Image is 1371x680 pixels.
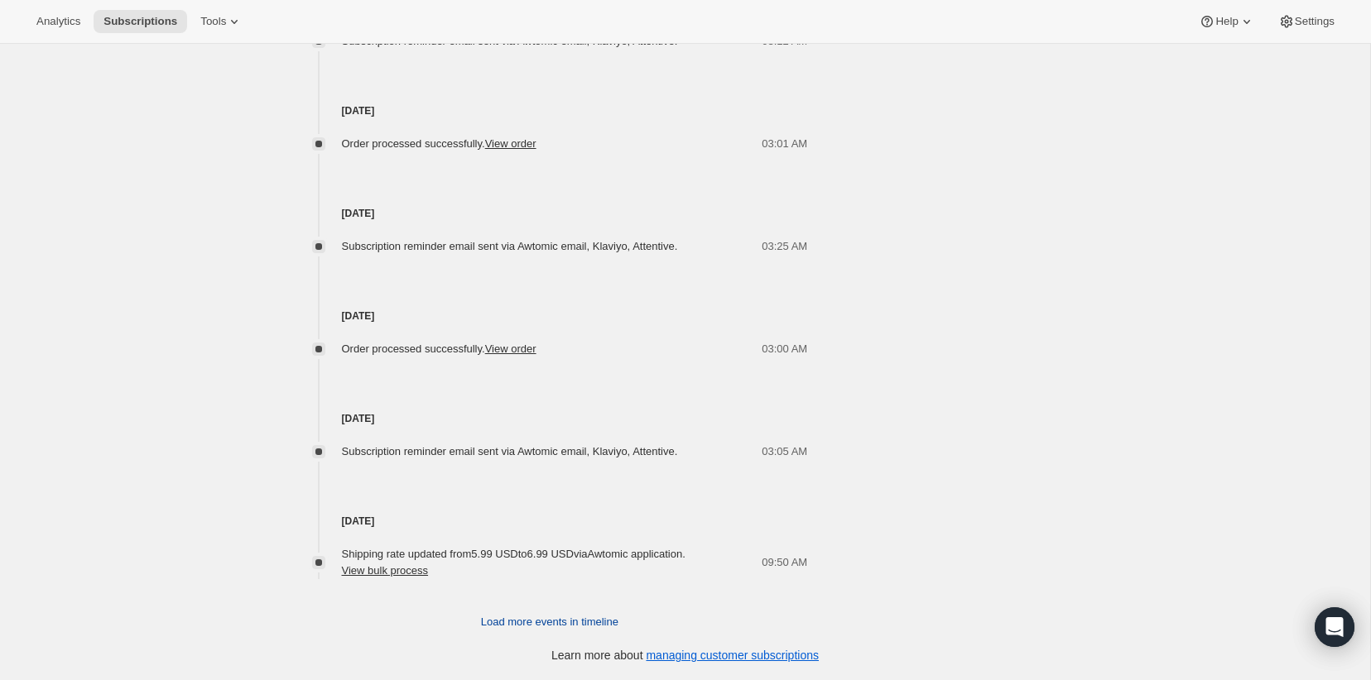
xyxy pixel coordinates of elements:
span: Shipping rate updated from 5.99 USD to 6.99 USD via Awtomic application . [342,548,685,577]
h4: [DATE] [292,308,808,324]
span: 03:25 AM [762,238,807,255]
h4: [DATE] [292,513,808,529]
a: managing customer subscriptions [646,649,819,662]
h4: [DATE] [292,103,808,119]
span: 03:01 AM [762,136,807,152]
h4: [DATE] [292,410,808,427]
span: Tools [200,15,226,28]
button: Settings [1268,10,1345,33]
button: View bulk process [342,564,429,577]
span: Analytics [36,15,80,28]
span: 03:05 AM [762,443,807,460]
span: Order processed successfully. [342,342,536,355]
span: Load more events in timeline [481,614,618,630]
span: Subscription reminder email sent via Awtomic email, Klaviyo, Attentive. [342,445,678,457]
button: Help [1189,10,1264,33]
a: View order [485,342,536,355]
a: View order [485,137,536,150]
h4: [DATE] [292,205,808,222]
button: Analytics [26,10,90,33]
span: Subscriptions [103,15,177,28]
button: Load more events in timeline [471,609,628,635]
span: Order processed successfully. [342,137,536,150]
div: Open Intercom Messenger [1315,607,1354,647]
span: 09:50 AM [762,554,807,571]
span: Help [1215,15,1238,28]
span: 03:00 AM [762,341,807,357]
span: Subscription reminder email sent via Awtomic email, Klaviyo, Attentive. [342,240,678,252]
button: Subscriptions [94,10,187,33]
span: Settings [1295,15,1335,28]
p: Learn more about [551,647,819,663]
button: Tools [190,10,253,33]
